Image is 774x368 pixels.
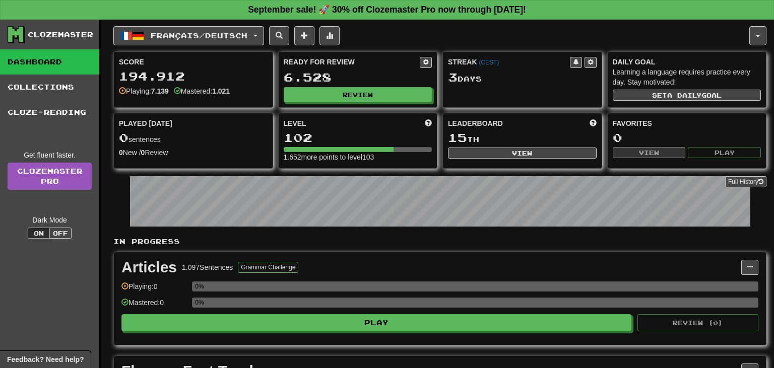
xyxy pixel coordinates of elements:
[448,118,503,128] span: Leaderboard
[7,354,84,364] span: Open feedback widget
[248,5,526,15] strong: September sale! 🚀 30% off Clozemaster Pro now through [DATE]!
[119,118,172,128] span: Played [DATE]
[151,87,169,95] strong: 7.139
[151,31,247,40] span: Français / Deutsch
[613,67,761,87] div: Learning a language requires practice every day. Stay motivated!
[49,228,72,239] button: Off
[119,130,128,144] span: 0
[113,26,264,45] button: Français/Deutsch
[284,131,432,144] div: 102
[119,86,169,96] div: Playing:
[448,131,597,144] div: th
[613,131,761,144] div: 0
[8,215,92,225] div: Dark Mode
[121,314,631,331] button: Play
[28,30,93,40] div: Clozemaster
[284,118,306,128] span: Level
[269,26,289,45] button: Search sentences
[182,262,233,272] div: 1.097 Sentences
[448,57,570,67] div: Streak
[725,176,766,187] button: Full History
[8,150,92,160] div: Get fluent faster.
[613,57,761,67] div: Daily Goal
[688,147,761,158] button: Play
[174,86,230,96] div: Mastered:
[667,92,701,99] span: a daily
[590,118,597,128] span: This week in points, UTC
[319,26,340,45] button: More stats
[119,70,268,83] div: 194.912
[238,262,298,273] button: Grammar Challenge
[294,26,314,45] button: Add sentence to collection
[448,70,458,84] span: 3
[613,90,761,101] button: Seta dailygoal
[613,118,761,128] div: Favorites
[284,87,432,102] button: Review
[637,314,758,331] button: Review (0)
[479,59,499,66] a: (CEST)
[8,163,92,190] a: ClozemasterPro
[119,148,268,158] div: New / Review
[613,147,686,158] button: View
[448,148,597,159] button: View
[121,281,187,298] div: Playing: 0
[284,152,432,162] div: 1.652 more points to level 103
[121,298,187,314] div: Mastered: 0
[284,57,420,67] div: Ready for Review
[212,87,230,95] strong: 1.021
[113,237,766,247] p: In Progress
[119,149,123,157] strong: 0
[28,228,50,239] button: On
[425,118,432,128] span: Score more points to level up
[141,149,145,157] strong: 0
[448,130,467,144] span: 15
[284,71,432,84] div: 6.528
[119,57,268,67] div: Score
[121,260,177,275] div: Articles
[119,131,268,144] div: sentences
[448,71,597,84] div: Day s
